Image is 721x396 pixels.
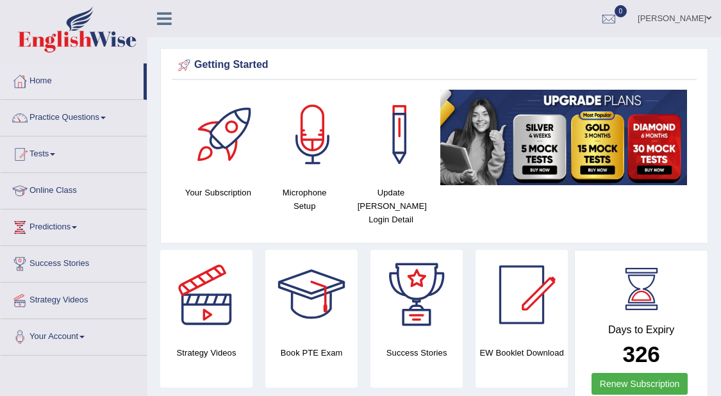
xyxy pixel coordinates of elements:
span: 0 [615,5,627,17]
h4: EW Booklet Download [476,346,568,359]
div: Getting Started [175,56,693,75]
h4: Your Subscription [181,186,255,199]
a: Success Stories [1,246,147,278]
a: Tests [1,136,147,169]
a: Practice Questions [1,100,147,132]
h4: Microphone Setup [268,186,342,213]
a: Home [1,63,144,95]
h4: Book PTE Exam [265,346,358,359]
a: Strategy Videos [1,283,147,315]
a: Renew Subscription [592,373,688,395]
h4: Update [PERSON_NAME] Login Detail [354,186,428,226]
a: Online Class [1,173,147,205]
b: 326 [622,342,659,367]
h4: Strategy Videos [160,346,253,359]
img: small5.jpg [440,90,687,185]
a: Predictions [1,210,147,242]
a: Your Account [1,319,147,351]
h4: Days to Expiry [589,324,693,336]
h4: Success Stories [370,346,463,359]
